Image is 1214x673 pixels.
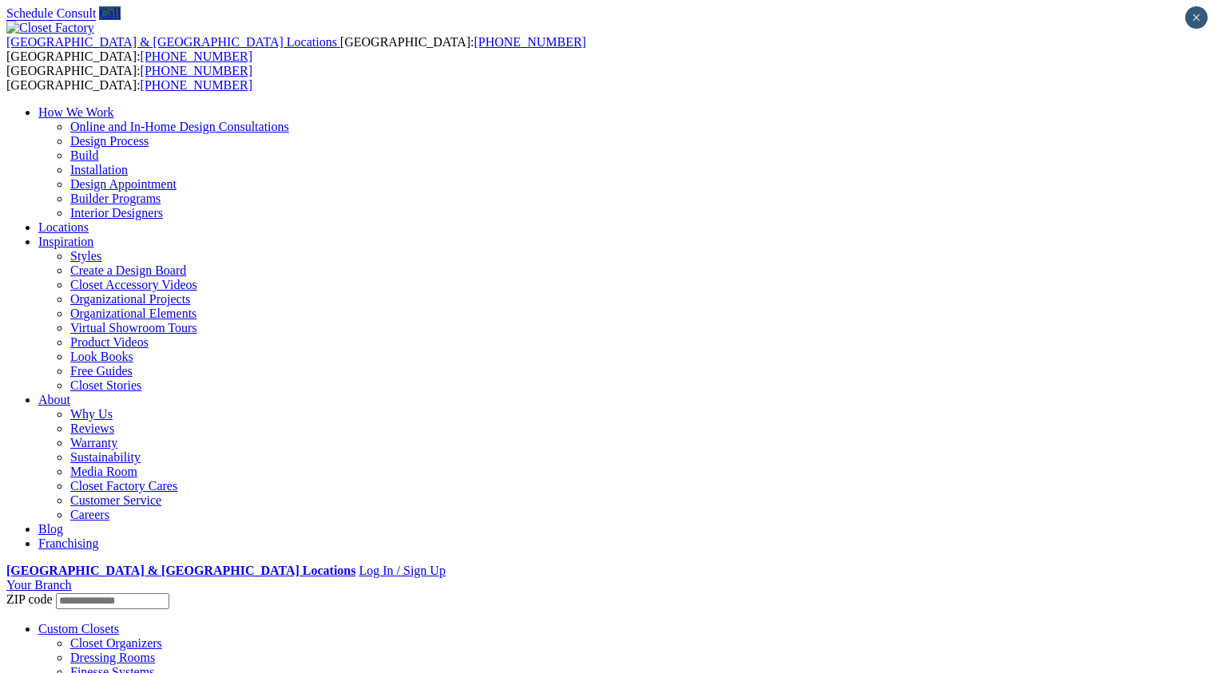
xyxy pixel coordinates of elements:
a: Careers [70,508,109,521]
img: Closet Factory [6,21,94,35]
a: Organizational Projects [70,292,190,306]
a: Log In / Sign Up [359,564,445,577]
span: ZIP code [6,592,53,606]
a: Free Guides [70,364,133,378]
span: [GEOGRAPHIC_DATA]: [GEOGRAPHIC_DATA]: [6,64,252,92]
a: [PHONE_NUMBER] [141,49,252,63]
a: Closet Accessory Videos [70,278,197,291]
a: Your Branch [6,578,71,592]
a: Create a Design Board [70,263,186,277]
a: Closet Stories [70,378,141,392]
a: Builder Programs [70,192,161,205]
span: [GEOGRAPHIC_DATA] & [GEOGRAPHIC_DATA] Locations [6,35,337,49]
a: About [38,393,70,406]
input: Enter your Zip code [56,593,169,609]
a: [PHONE_NUMBER] [474,35,585,49]
a: Build [70,148,99,162]
a: Schedule Consult [6,6,96,20]
a: [PHONE_NUMBER] [141,64,252,77]
a: Reviews [70,422,114,435]
a: Look Books [70,350,133,363]
a: [GEOGRAPHIC_DATA] & [GEOGRAPHIC_DATA] Locations [6,35,340,49]
a: Organizational Elements [70,307,196,320]
a: Virtual Showroom Tours [70,321,197,335]
a: Design Appointment [70,177,177,191]
a: [PHONE_NUMBER] [141,78,252,92]
a: Interior Designers [70,206,163,220]
a: Franchising [38,536,99,550]
a: Media Room [70,465,137,478]
a: Inspiration [38,235,93,248]
a: Closet Factory Cares [70,479,177,493]
a: Locations [38,220,89,234]
a: Custom Closets [38,622,119,635]
a: Styles [70,249,101,263]
a: Why Us [70,407,113,421]
span: [GEOGRAPHIC_DATA]: [GEOGRAPHIC_DATA]: [6,35,586,63]
a: [GEOGRAPHIC_DATA] & [GEOGRAPHIC_DATA] Locations [6,564,355,577]
button: Close [1185,6,1208,29]
a: Product Videos [70,335,149,349]
a: How We Work [38,105,114,119]
a: Online and In-Home Design Consultations [70,120,289,133]
a: Blog [38,522,63,536]
a: Call [99,6,121,20]
a: Installation [70,163,128,176]
a: Dressing Rooms [70,651,155,664]
a: Customer Service [70,493,161,507]
a: Warranty [70,436,117,449]
a: Sustainability [70,450,141,464]
a: Closet Organizers [70,636,162,650]
a: Design Process [70,134,149,148]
